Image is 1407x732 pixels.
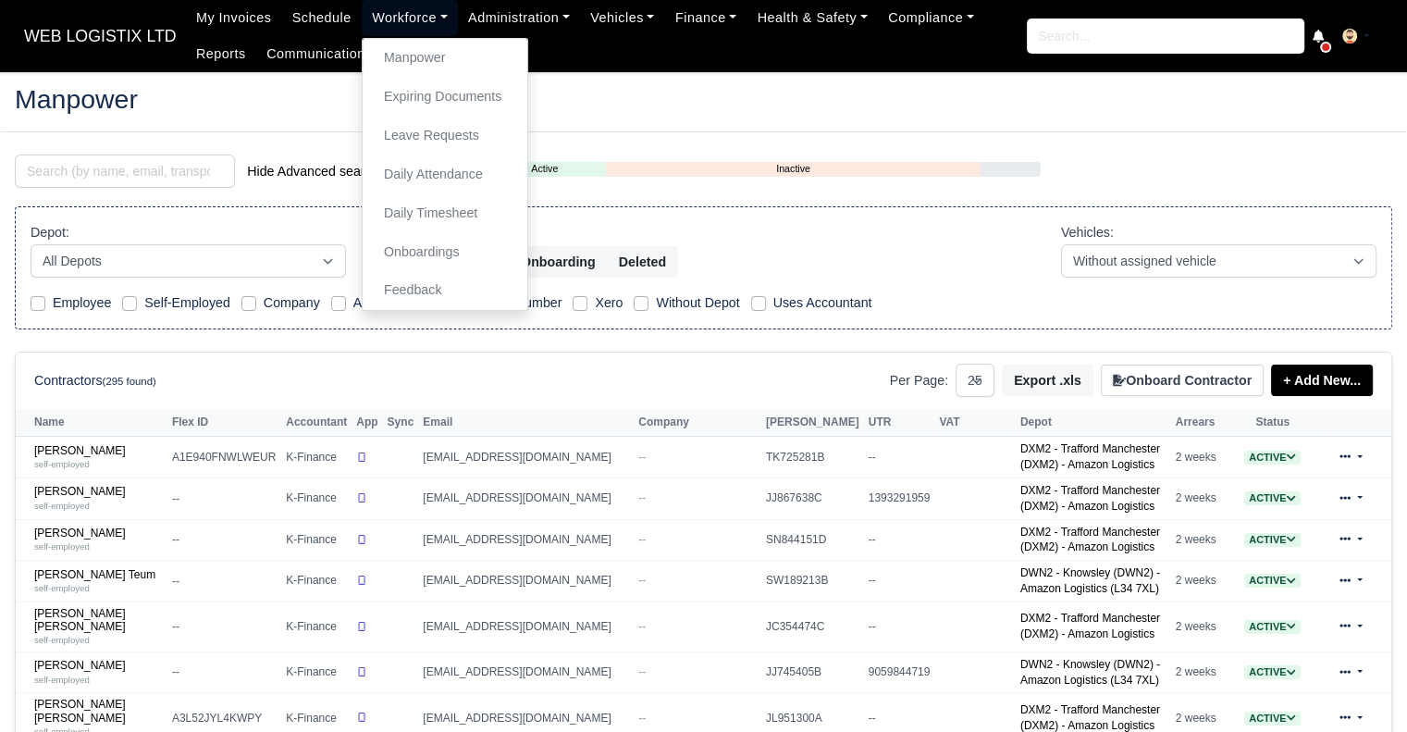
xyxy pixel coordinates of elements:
label: Xero [595,292,623,314]
td: JC354474C [761,602,864,651]
td: -- [864,519,935,561]
th: Accountant [281,409,352,437]
td: 2 weeks [1171,561,1221,602]
span: -- [638,620,646,633]
a: Daily Attendance [370,155,520,194]
small: (295 found) [103,376,156,387]
a: Inactive [606,161,981,177]
td: A1E940FNWLWEUR [167,437,281,478]
a: [PERSON_NAME] self-employed [34,659,163,686]
label: Self-Employed [144,292,230,314]
td: SN844151D [761,519,864,561]
a: [PERSON_NAME] [PERSON_NAME] self-employed [34,607,163,647]
th: App [352,409,382,437]
span: -- [638,491,646,504]
input: Search (by name, email, transporter id) ... [15,155,235,188]
td: 2 weeks [1171,519,1221,561]
td: [EMAIL_ADDRESS][DOMAIN_NAME] [418,478,634,519]
td: -- [167,519,281,561]
th: Company [634,409,761,437]
span: -- [638,574,646,587]
label: Depot: [31,222,69,243]
td: [EMAIL_ADDRESS][DOMAIN_NAME] [418,437,634,478]
td: -- [167,602,281,651]
td: JJ745405B [761,651,864,693]
th: Flex ID [167,409,281,437]
a: Feedback [370,271,520,310]
label: Employee [53,292,111,314]
a: Manpower [370,39,520,78]
span: Active [1244,665,1301,679]
a: Reports [186,36,256,72]
h6: Contractors [34,373,156,389]
td: K-Finance [281,561,352,602]
td: [EMAIL_ADDRESS][DOMAIN_NAME] [418,602,634,651]
a: Active [1244,620,1301,633]
th: Sync [383,409,419,437]
small: self-employed [34,459,90,469]
button: Deleted [607,246,678,278]
small: self-employed [34,583,90,593]
th: Depot [1016,409,1171,437]
button: Export .xls [1002,365,1093,396]
small: self-employed [34,541,90,552]
span: -- [638,533,646,546]
label: Associate [353,292,411,314]
span: -- [638,712,646,725]
a: Active [1244,533,1301,546]
td: [EMAIL_ADDRESS][DOMAIN_NAME] [418,519,634,561]
td: -- [864,437,935,478]
a: Expiring Documents [370,78,520,117]
label: Without Depot [656,292,739,314]
td: 2 weeks [1171,651,1221,693]
a: WEB LOGISTIX LTD [15,19,186,55]
span: Active [1244,451,1301,465]
a: Communications [256,36,383,72]
span: Active [1244,533,1301,547]
label: Vehicles: [1061,222,1114,243]
h2: Manpower [15,86,1392,112]
th: UTR [864,409,935,437]
th: Name [16,409,167,437]
td: 9059844719 [864,651,935,693]
a: Onboardings [370,233,520,272]
input: Search... [1027,19,1304,54]
span: Active [1244,712,1301,726]
a: DXM2 - Trafford Manchester (DXM2) - Amazon Logistics [1020,703,1160,732]
a: DXM2 - Trafford Manchester (DXM2) - Amazon Logistics [1020,526,1160,554]
a: Active [1244,491,1301,504]
a: DWN2 - Knowsley (DWN2) - Amazon Logistics (L34 7XL) [1020,566,1160,595]
td: K-Finance [281,651,352,693]
span: Active [1244,491,1301,505]
th: Status [1221,409,1325,437]
a: Active [1244,712,1301,725]
div: + Add New... [1264,365,1373,396]
div: Manpower [1,71,1406,131]
label: Company [264,292,320,314]
td: -- [864,561,935,602]
label: Uses Accountant [773,292,872,314]
span: -- [638,665,646,678]
a: + Add New... [1271,365,1373,396]
a: Daily Timesheet [370,194,520,233]
button: Onboarding [509,246,608,278]
td: [EMAIL_ADDRESS][DOMAIN_NAME] [418,651,634,693]
td: 2 weeks [1171,478,1221,519]
a: DXM2 - Trafford Manchester (DXM2) - Amazon Logistics [1020,612,1160,640]
td: -- [864,602,935,651]
td: JJ867638C [761,478,864,519]
td: K-Finance [281,519,352,561]
a: [PERSON_NAME] self-employed [34,485,163,512]
td: 2 weeks [1171,602,1221,651]
a: DXM2 - Trafford Manchester (DXM2) - Amazon Logistics [1020,484,1160,513]
td: SW189213B [761,561,864,602]
button: Hide Advanced search... [235,155,401,187]
label: Per Page: [890,370,948,391]
span: Active [1244,574,1301,588]
td: -- [167,478,281,519]
th: Email [418,409,634,437]
th: VAT [934,409,1015,437]
a: DWN2 - Knowsley (DWN2) - Amazon Logistics (L34 7XL) [1020,658,1160,687]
